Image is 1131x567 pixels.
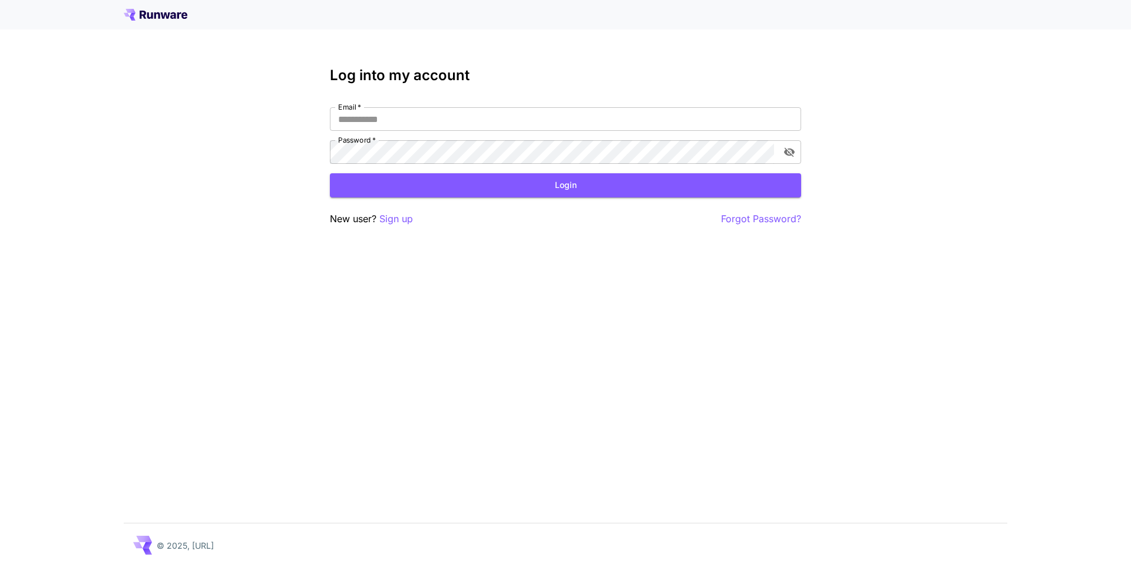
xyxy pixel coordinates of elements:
[721,212,801,226] button: Forgot Password?
[338,102,361,112] label: Email
[157,539,214,552] p: © 2025, [URL]
[330,173,801,197] button: Login
[779,141,800,163] button: toggle password visibility
[338,135,376,145] label: Password
[330,212,413,226] p: New user?
[330,67,801,84] h3: Log into my account
[379,212,413,226] button: Sign up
